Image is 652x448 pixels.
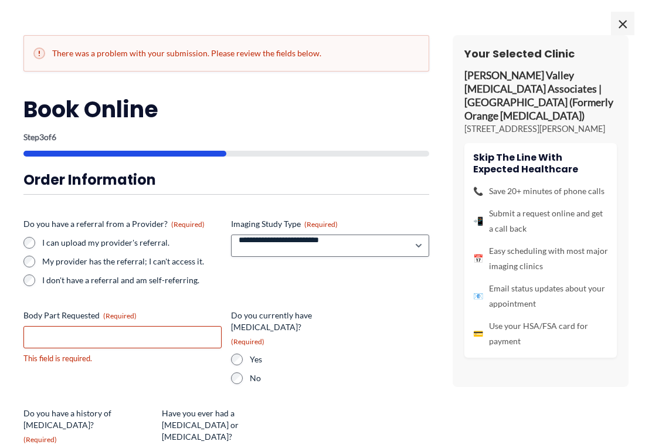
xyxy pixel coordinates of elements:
label: I can upload my provider's referral. [42,237,222,249]
span: (Required) [23,435,57,444]
span: (Required) [171,220,205,229]
label: Body Part Requested [23,310,222,321]
span: 💳 [473,326,483,341]
h2: Book Online [23,95,429,124]
li: Easy scheduling with most major imaging clinics [473,243,608,274]
span: (Required) [231,337,264,346]
h3: Order Information [23,171,429,189]
legend: Do you have a history of [MEDICAL_DATA]? [23,408,152,444]
span: 📞 [473,184,483,199]
h4: Skip the line with Expected Healthcare [473,152,608,174]
label: Imaging Study Type [231,218,429,230]
label: Yes [250,354,360,365]
span: 📲 [473,213,483,229]
span: 📅 [473,251,483,266]
p: [STREET_ADDRESS][PERSON_NAME] [464,123,617,135]
span: 6 [52,132,56,142]
h3: Your Selected Clinic [464,47,617,60]
li: Email status updates about your appointment [473,281,608,311]
p: Step of [23,133,429,141]
span: 3 [39,132,44,142]
li: Submit a request online and get a call back [473,206,608,236]
label: My provider has the referral; I can't access it. [42,256,222,267]
span: 📧 [473,289,483,304]
legend: Do you have a referral from a Provider? [23,218,205,230]
label: No [250,372,360,384]
h2: There was a problem with your submission. Please review the fields below. [33,47,419,59]
span: (Required) [304,220,338,229]
legend: Do you currently have [MEDICAL_DATA]? [231,310,360,347]
label: I don't have a referral and am self-referring. [42,274,222,286]
p: [PERSON_NAME] Valley [MEDICAL_DATA] Associates | [GEOGRAPHIC_DATA] (Formerly Orange [MEDICAL_DATA]) [464,69,617,123]
li: Save 20+ minutes of phone calls [473,184,608,199]
span: × [611,12,634,35]
div: This field is required. [23,353,222,364]
li: Use your HSA/FSA card for payment [473,318,608,349]
span: (Required) [103,311,137,320]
